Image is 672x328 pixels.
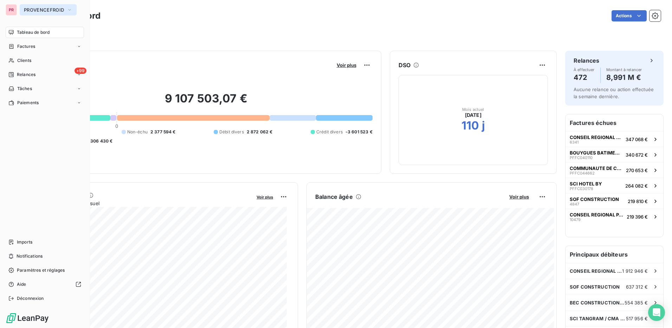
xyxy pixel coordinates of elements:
[17,43,35,50] span: Factures
[625,183,648,189] span: 264 082 €
[570,300,625,305] span: BEC CONSTRUCTION PROVENCE
[6,313,49,324] img: Logo LeanPay
[626,284,648,290] span: 637 312 €
[626,168,648,173] span: 270 653 €
[6,4,17,15] div: PR
[337,62,356,68] span: Voir plus
[566,193,663,209] button: SOF CONSTRUCTION4847219 810 €
[606,72,642,83] h4: 8,991 M €
[17,86,32,92] span: Tâches
[570,156,593,160] span: PFFC040110
[625,300,648,305] span: 554 385 €
[566,114,663,131] h6: Factures échues
[622,268,648,274] span: 1 912 946 €
[570,202,579,206] span: 4847
[482,119,485,133] h2: j
[257,195,273,200] span: Voir plus
[626,137,648,142] span: 347 068 €
[17,239,32,245] span: Imports
[570,171,595,175] span: PFFC044662
[247,129,273,135] span: 2 872 062 €
[316,129,343,135] span: Crédit divers
[570,217,581,222] span: 10479
[399,61,411,69] h6: DSO
[570,134,623,140] span: CONSEIL REGIONAL PACA
[566,131,663,147] button: CONSEIL REGIONAL PACA6341347 068 €
[88,138,113,144] span: -306 430 €
[570,196,619,202] span: SOF CONSTRUCTION
[115,123,118,129] span: 0
[127,129,148,135] span: Non-échu
[465,112,482,119] span: [DATE]
[17,71,35,78] span: Relances
[570,150,623,156] span: BOUYGUES BATIMENT SUD EST
[17,253,43,259] span: Notifications
[17,281,26,288] span: Aide
[335,62,358,68] button: Voir plus
[566,246,663,263] h6: Principaux débiteurs
[40,92,373,113] h2: 9 107 503,07 €
[612,10,647,21] button: Actions
[570,140,579,144] span: 6341
[626,316,648,321] span: 517 956 €
[17,57,31,64] span: Clients
[75,68,86,74] span: +99
[17,100,39,106] span: Paiements
[507,194,531,200] button: Voir plus
[6,279,84,290] a: Aide
[570,181,602,187] span: SCI HOTEL BY
[566,147,663,162] button: BOUYGUES BATIMENT SUD ESTPFFC040110340 672 €
[570,316,626,321] span: SCI TANGRAM / CMA ACADEMY
[254,194,275,200] button: Voir plus
[17,267,65,273] span: Paramètres et réglages
[570,165,623,171] span: COMMUNAUTE DE COMMUNES DE [GEOGRAPHIC_DATA]
[574,87,654,99] span: Aucune relance ou action effectuée la semaine dernière.
[606,68,642,72] span: Montant à relancer
[574,56,599,65] h6: Relances
[462,107,484,112] span: Mois actuel
[509,194,529,200] span: Voir plus
[570,284,620,290] span: SOF CONSTRUCTION
[219,129,244,135] span: Débit divers
[40,200,252,207] span: Chiffre d'affaires mensuel
[150,129,176,135] span: 2 377 594 €
[461,119,479,133] h2: 110
[574,68,595,72] span: À effectuer
[626,152,648,158] span: 340 672 €
[628,198,648,204] span: 219 810 €
[315,193,353,201] h6: Balance âgée
[566,162,663,178] button: COMMUNAUTE DE COMMUNES DE [GEOGRAPHIC_DATA]PFFC044662270 653 €
[574,72,595,83] h4: 472
[17,295,44,302] span: Déconnexion
[24,7,64,13] span: PROVENCEFROID
[570,187,593,191] span: PFFC030178
[627,214,648,220] span: 219 396 €
[345,129,373,135] span: -3 601 523 €
[566,209,663,224] button: CONSEIL REGIONAL PACA10479219 396 €
[570,268,622,274] span: CONSEIL REGIONAL PACA
[648,304,665,321] div: Open Intercom Messenger
[17,29,50,36] span: Tableau de bord
[570,212,624,217] span: CONSEIL REGIONAL PACA
[566,178,663,193] button: SCI HOTEL BYPFFC030178264 082 €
